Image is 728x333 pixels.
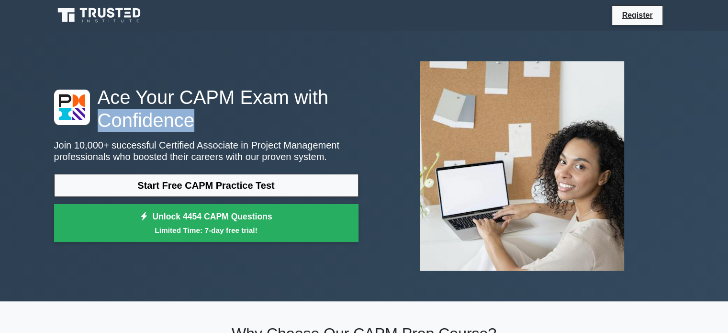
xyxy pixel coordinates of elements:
[54,139,358,162] p: Join 10,000+ successful Certified Associate in Project Management professionals who boosted their...
[616,9,658,21] a: Register
[54,174,358,197] a: Start Free CAPM Practice Test
[54,204,358,242] a: Unlock 4454 CAPM QuestionsLimited Time: 7-day free trial!
[66,225,347,236] small: Limited Time: 7-day free trial!
[54,86,358,132] h1: Ace Your CAPM Exam with Confidence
